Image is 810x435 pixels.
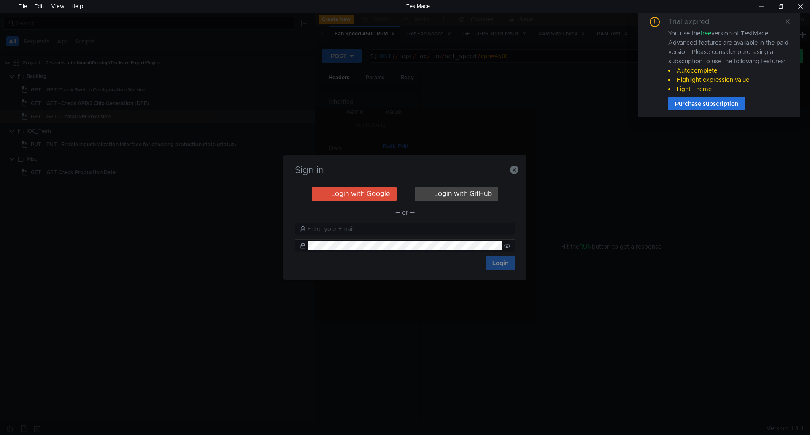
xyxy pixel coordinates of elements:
[668,84,790,94] li: Light Theme
[668,75,790,84] li: Highlight expression value
[700,30,711,37] span: free
[295,207,515,217] div: — or —
[294,165,516,175] h3: Sign in
[668,66,790,75] li: Autocomplete
[668,29,790,94] div: You use the version of TestMace. Advanced features are available in the paid version. Please cons...
[668,17,719,27] div: Trial expired
[415,187,498,201] button: Login with GitHub
[668,97,745,110] button: Purchase subscription
[308,224,510,234] input: Enter your Email
[312,187,397,201] button: Login with Google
